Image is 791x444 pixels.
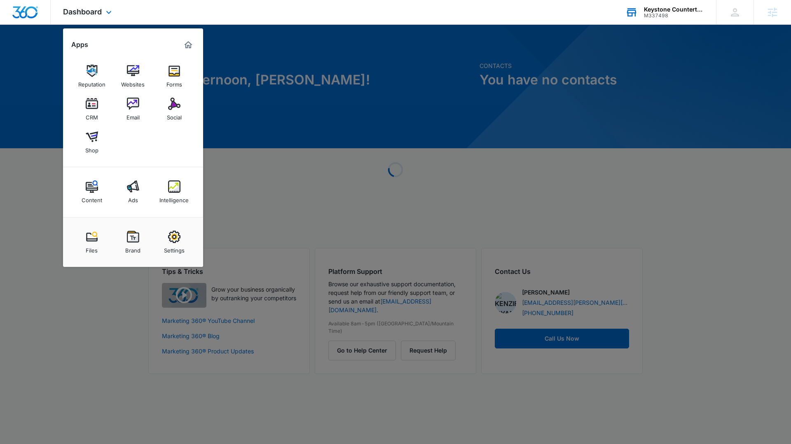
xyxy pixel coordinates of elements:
a: Content [76,176,108,208]
div: account name [644,6,704,13]
a: Ads [117,176,149,208]
a: Forms [159,61,190,92]
a: Files [76,227,108,258]
div: Shop [85,143,98,154]
a: Email [117,93,149,125]
div: Email [126,110,140,121]
div: Brand [125,243,140,254]
h2: Apps [71,41,88,49]
div: CRM [86,110,98,121]
a: Marketing 360® Dashboard [182,38,195,51]
a: Social [159,93,190,125]
div: Files [86,243,98,254]
a: Websites [117,61,149,92]
div: Forms [166,77,182,88]
div: Ads [128,193,138,203]
div: Reputation [78,77,105,88]
div: Websites [121,77,145,88]
div: account id [644,13,704,19]
div: Content [82,193,102,203]
div: Intelligence [159,193,189,203]
div: Social [167,110,182,121]
a: Intelligence [159,176,190,208]
a: Brand [117,227,149,258]
a: CRM [76,93,108,125]
span: Dashboard [63,7,102,16]
a: Reputation [76,61,108,92]
a: Settings [159,227,190,258]
a: Shop [76,126,108,158]
div: Settings [164,243,185,254]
